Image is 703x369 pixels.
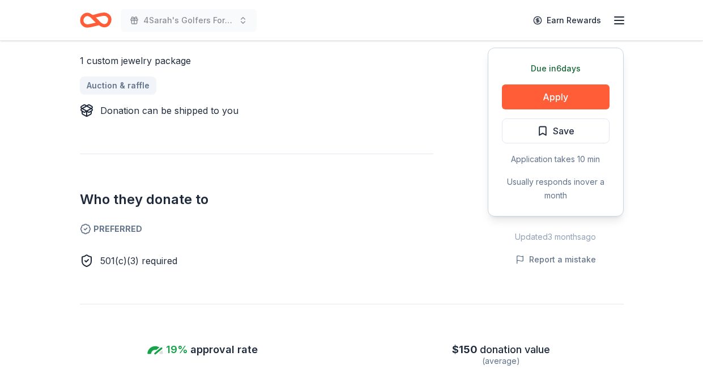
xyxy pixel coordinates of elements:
div: Updated 3 months ago [488,230,624,244]
span: Save [553,124,574,138]
span: donation value [480,341,550,359]
div: 1 custom jewelry package [80,54,433,67]
span: 19% [166,341,188,359]
button: Save [502,118,610,143]
a: Earn Rewards [526,10,608,31]
div: (average) [379,354,624,368]
span: approval rate [190,341,258,359]
span: 501(c)(3) required [100,255,177,266]
a: Auction & raffle [80,77,156,95]
h2: Who they donate to [80,190,433,209]
div: Usually responds in over a month [502,175,610,202]
span: Preferred [80,222,433,236]
span: 4Sarah's Golfers Fore Freedom Golf Tournament [143,14,234,27]
div: Due in 6 days [502,62,610,75]
button: Report a mistake [515,253,596,266]
div: Application takes 10 min [502,152,610,166]
span: $ 150 [452,341,478,359]
div: Donation can be shipped to you [100,104,238,117]
button: 4Sarah's Golfers Fore Freedom Golf Tournament [121,9,257,32]
a: Home [80,7,112,33]
button: Apply [502,84,610,109]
